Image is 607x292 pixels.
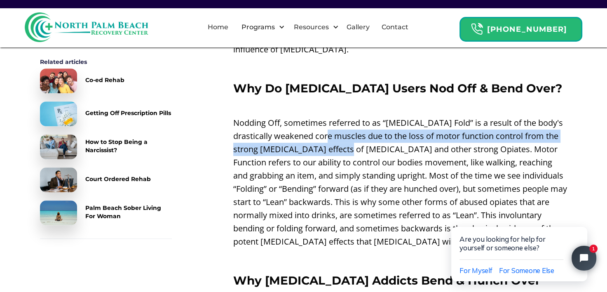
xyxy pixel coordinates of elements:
[233,116,567,248] p: Nodding Off, sometimes referred to as “[MEDICAL_DATA] Fold” is a result of the body's drastically...
[233,273,540,287] strong: Why [MEDICAL_DATA] Addicts Bend & Hunch Over
[40,58,172,66] div: Related articles
[377,14,413,40] a: Contact
[291,22,330,32] div: Resources
[40,68,172,93] a: Co-ed Rehab
[203,14,233,40] a: Home
[487,25,567,34] strong: [PHONE_NUMBER]
[234,14,286,40] div: Programs
[471,23,483,35] img: Header Calendar Icons
[40,200,172,225] a: Palm Beach Sober Living For Woman
[233,99,567,112] p: ‍
[239,22,277,32] div: Programs
[233,60,567,73] p: ‍
[85,109,171,117] div: Getting Off Prescription Pills
[85,175,151,183] div: Court Ordered Rehab
[342,14,375,40] a: Gallery
[40,101,172,126] a: Getting Off Prescription Pills
[233,252,567,266] p: ‍
[40,167,172,192] a: Court Ordered Rehab
[286,14,340,40] div: Resources
[434,201,607,292] iframe: Tidio Chat
[85,204,172,220] div: Palm Beach Sober Living For Woman
[233,81,562,95] strong: Why Do [MEDICAL_DATA] Users Nod Off & Bend Over?
[85,76,124,84] div: Co-ed Rehab
[85,138,172,154] div: How to Stop Being a Narcissist?
[40,134,172,159] a: How to Stop Being a Narcissist?
[459,13,582,42] a: Header Calendar Icons[PHONE_NUMBER]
